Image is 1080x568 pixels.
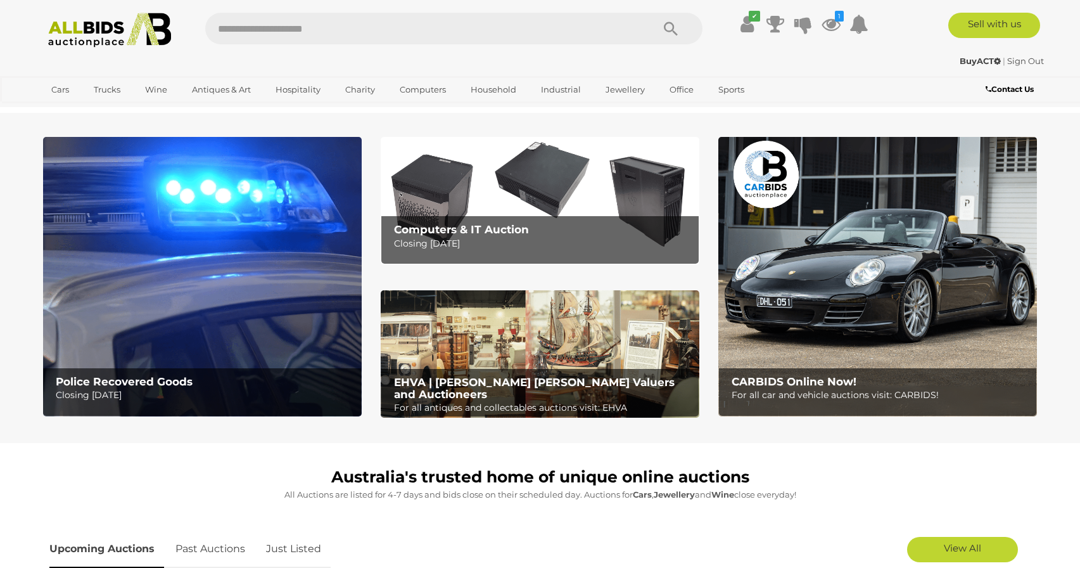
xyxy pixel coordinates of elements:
[944,542,981,554] span: View All
[267,79,329,100] a: Hospitality
[710,79,753,100] a: Sports
[1003,56,1005,66] span: |
[732,375,856,388] b: CARBIDS Online Now!
[184,79,259,100] a: Antiques & Art
[597,79,653,100] a: Jewellery
[43,100,149,121] a: [GEOGRAPHIC_DATA]
[166,531,255,568] a: Past Auctions
[960,56,1003,66] a: BuyACT
[718,137,1037,416] img: CARBIDS Online Now!
[86,79,129,100] a: Trucks
[711,489,734,500] strong: Wine
[533,79,589,100] a: Industrial
[822,13,841,35] a: 1
[41,13,179,48] img: Allbids.com.au
[391,79,454,100] a: Computers
[661,79,702,100] a: Office
[633,489,652,500] strong: Cars
[986,84,1034,94] b: Contact Us
[337,79,383,100] a: Charity
[381,137,699,264] img: Computers & IT Auction
[381,137,699,264] a: Computers & IT Auction Computers & IT Auction Closing [DATE]
[960,56,1001,66] strong: BuyACT
[732,387,1030,403] p: For all car and vehicle auctions visit: CARBIDS!
[137,79,175,100] a: Wine
[394,236,692,252] p: Closing [DATE]
[49,531,164,568] a: Upcoming Auctions
[654,489,695,500] strong: Jewellery
[738,13,757,35] a: ✔
[381,290,699,418] a: EHVA | Evans Hastings Valuers and Auctioneers EHVA | [PERSON_NAME] [PERSON_NAME] Valuers and Auct...
[381,290,699,418] img: EHVA | Evans Hastings Valuers and Auctioneers
[1007,56,1044,66] a: Sign Out
[43,137,362,416] img: Police Recovered Goods
[56,375,193,388] b: Police Recovered Goods
[639,13,702,44] button: Search
[462,79,524,100] a: Household
[907,537,1018,562] a: View All
[43,137,362,416] a: Police Recovered Goods Police Recovered Goods Closing [DATE]
[394,400,692,416] p: For all antiques and collectables auctions visit: EHVA
[718,137,1037,416] a: CARBIDS Online Now! CARBIDS Online Now! For all car and vehicle auctions visit: CARBIDS!
[394,223,529,236] b: Computers & IT Auction
[43,79,77,100] a: Cars
[257,531,331,568] a: Just Listed
[986,82,1037,96] a: Contact Us
[948,13,1040,38] a: Sell with us
[394,376,675,401] b: EHVA | [PERSON_NAME] [PERSON_NAME] Valuers and Auctioneers
[49,468,1031,486] h1: Australia's trusted home of unique online auctions
[49,487,1031,502] p: All Auctions are listed for 4-7 days and bids close on their scheduled day. Auctions for , and cl...
[835,11,844,22] i: 1
[56,387,354,403] p: Closing [DATE]
[749,11,760,22] i: ✔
